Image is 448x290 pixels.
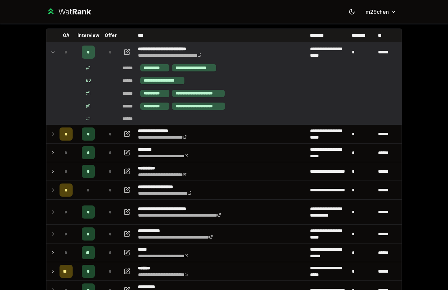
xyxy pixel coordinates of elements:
div: # 1 [86,115,91,122]
button: m29chen [360,6,402,18]
div: # 1 [86,90,91,97]
span: m29chen [366,8,389,16]
p: Offer [105,32,117,39]
div: # 1 [86,65,91,71]
p: OA [63,32,70,39]
p: Interview [78,32,99,39]
span: Rank [72,7,91,16]
a: WatRank [46,7,91,17]
div: Wat [58,7,91,17]
div: # 2 [86,77,91,84]
div: # 1 [86,103,91,109]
